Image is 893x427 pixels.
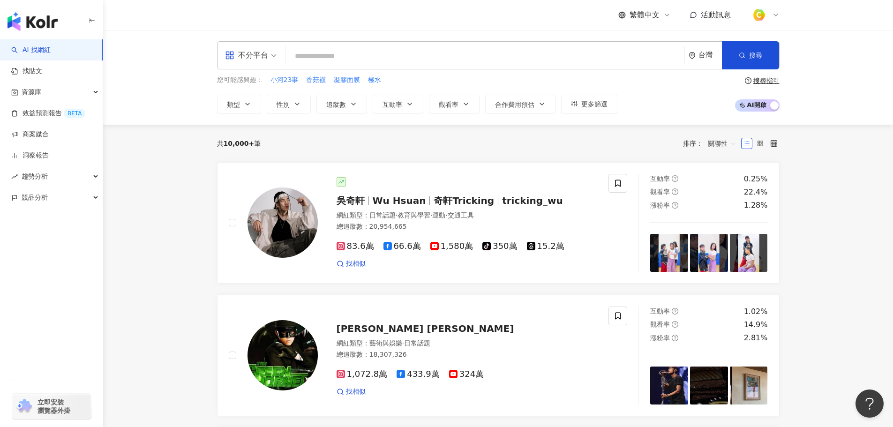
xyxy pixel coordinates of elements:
span: 趨勢分析 [22,166,48,187]
img: post-image [730,234,768,272]
span: 活動訊息 [701,10,731,19]
a: 洞察報告 [11,151,49,160]
div: 14.9% [744,320,768,330]
div: 2.81% [744,333,768,343]
img: logo [8,12,58,31]
span: 競品分析 [22,187,48,208]
span: 類型 [227,101,240,108]
span: environment [689,52,696,59]
button: 凝膠面膜 [333,75,360,85]
span: 您可能感興趣： [217,75,263,85]
span: · [396,211,398,219]
span: 互動率 [383,101,402,108]
span: 觀看率 [650,321,670,328]
span: question-circle [672,202,678,209]
span: 關聯性 [708,136,736,151]
span: 找相似 [346,387,366,397]
button: 搜尋 [722,41,779,69]
span: 更多篩選 [581,100,608,108]
span: 漲粉率 [650,202,670,209]
span: 日常話題 [404,339,430,347]
img: post-image [650,367,688,405]
button: 互動率 [373,95,423,113]
div: 1.02% [744,307,768,317]
span: question-circle [672,335,678,341]
div: 總追蹤數 ： 18,307,326 [337,350,598,360]
span: 極水 [368,75,381,85]
button: 極水 [368,75,382,85]
span: 83.6萬 [337,241,374,251]
span: · [445,211,447,219]
div: 排序： [683,136,741,151]
span: 香菇襪 [306,75,326,85]
span: question-circle [672,188,678,195]
span: 15.2萬 [527,241,564,251]
span: 吳奇軒 [337,195,365,206]
img: post-image [730,367,768,405]
span: Wu Hsuan [373,195,426,206]
span: 交通工具 [448,211,474,219]
span: 教育與學習 [398,211,430,219]
span: [PERSON_NAME] [PERSON_NAME] [337,323,514,334]
span: 10,000+ [224,140,255,147]
span: tricking_wu [502,195,563,206]
div: 網紅類型 ： [337,211,598,220]
button: 追蹤數 [316,95,367,113]
a: searchAI 找網紅 [11,45,51,55]
button: 更多篩選 [561,95,617,113]
img: %E6%96%B9%E5%BD%A2%E7%B4%94.png [750,6,768,24]
button: 合作費用預估 [485,95,555,113]
div: 不分平台 [225,48,268,63]
div: 網紅類型 ： [337,339,598,348]
a: KOL Avatar[PERSON_NAME] [PERSON_NAME]網紅類型：藝術與娛樂·日常話題總追蹤數：18,307,3261,072.8萬433.9萬324萬找相似互動率questi... [217,295,780,416]
div: 總追蹤數 ： 20,954,665 [337,222,598,232]
div: 搜尋指引 [753,77,780,84]
span: 性別 [277,101,290,108]
span: 藝術與娛樂 [369,339,402,347]
span: 搜尋 [749,52,762,59]
div: 22.4% [744,187,768,197]
a: KOL Avatar吳奇軒Wu Hsuan奇軒Trickingtricking_wu網紅類型：日常話題·教育與學習·運動·交通工具總追蹤數：20,954,66583.6萬66.6萬1,580萬3... [217,162,780,284]
button: 小河23事 [270,75,299,85]
span: 運動 [432,211,445,219]
span: 立即安裝 瀏覽器外掛 [38,398,70,415]
span: appstore [225,51,234,60]
img: post-image [690,367,728,405]
span: 350萬 [482,241,517,251]
a: 找貼文 [11,67,42,76]
span: 觀看率 [650,188,670,195]
span: rise [11,173,18,180]
span: 漲粉率 [650,334,670,342]
span: question-circle [672,321,678,328]
span: 找相似 [346,259,366,269]
span: 互動率 [650,175,670,182]
span: 凝膠面膜 [334,75,360,85]
button: 性別 [267,95,311,113]
span: 433.9萬 [397,369,440,379]
div: 共 筆 [217,140,261,147]
a: 找相似 [337,259,366,269]
img: KOL Avatar [248,320,318,390]
span: 觀看率 [439,101,458,108]
span: 資源庫 [22,82,41,103]
span: question-circle [672,308,678,315]
img: post-image [690,234,728,272]
div: 台灣 [698,51,722,59]
div: 0.25% [744,174,768,184]
a: 商案媒合 [11,130,49,139]
span: 奇軒Tricking [434,195,494,206]
a: 找相似 [337,387,366,397]
img: post-image [650,234,688,272]
span: · [402,339,404,347]
span: 1,072.8萬 [337,369,388,379]
span: · [430,211,432,219]
div: 1.28% [744,200,768,210]
span: 66.6萬 [383,241,421,251]
span: 繁體中文 [630,10,660,20]
a: chrome extension立即安裝 瀏覽器外掛 [12,394,91,419]
a: 效益預測報告BETA [11,109,85,118]
span: 互動率 [650,307,670,315]
img: chrome extension [15,399,33,414]
span: 1,580萬 [430,241,473,251]
span: question-circle [745,77,751,84]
